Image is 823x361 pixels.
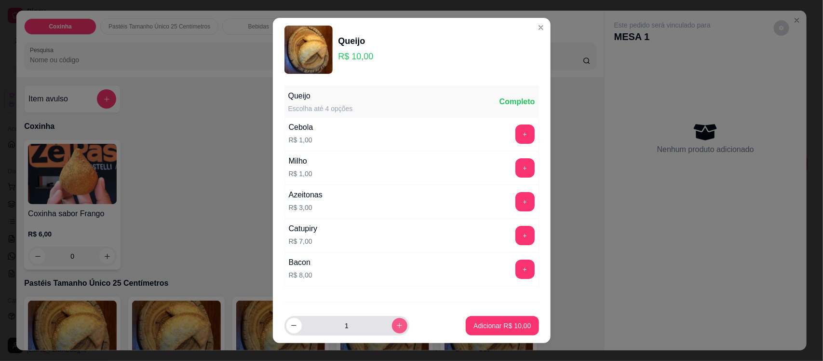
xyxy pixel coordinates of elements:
[392,318,407,333] button: increase-product-quantity
[338,34,374,48] div: Queijo
[515,125,535,144] button: add
[289,203,323,212] p: R$ 3,00
[515,260,535,279] button: add
[289,223,318,235] div: Catupiry
[338,50,374,63] p: R$ 10,00
[289,169,312,179] p: R$ 1,00
[289,122,313,133] div: Cebola
[288,90,353,102] div: Queijo
[533,20,549,35] button: Close
[286,318,302,333] button: decrease-product-quantity
[515,158,535,178] button: add
[473,321,531,331] p: Adicionar R$ 10,00
[288,104,353,113] div: Escolha até 4 opções
[499,96,535,108] div: Completo
[289,135,313,145] p: R$ 1,00
[284,26,333,74] img: product-image
[515,192,535,211] button: add
[289,257,312,268] div: Bacon
[289,189,323,201] div: Azeitonas
[289,270,312,280] p: R$ 8,00
[289,236,318,246] p: R$ 7,00
[289,155,312,167] div: Milho
[466,316,539,335] button: Adicionar R$ 10,00
[515,226,535,245] button: add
